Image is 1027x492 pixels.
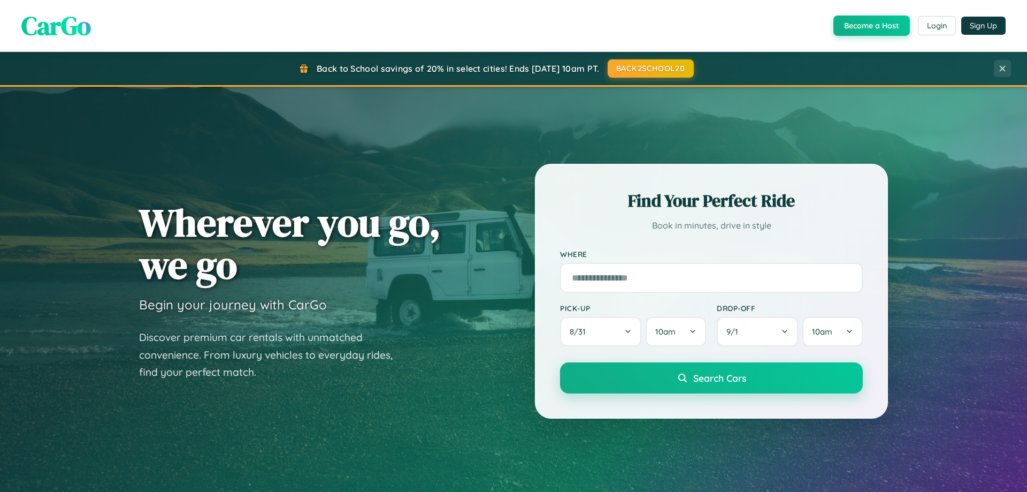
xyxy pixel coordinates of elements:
button: Become a Host [833,16,910,36]
label: Where [560,249,863,259]
button: 9/1 [717,317,798,346]
button: 10am [646,317,706,346]
button: 10am [802,317,863,346]
span: Back to School savings of 20% in select cities! Ends [DATE] 10am PT. [317,63,599,74]
button: Login [918,16,956,35]
label: Drop-off [717,304,863,313]
span: 8 / 31 [570,327,591,337]
button: BACK2SCHOOL20 [608,59,694,78]
button: 8/31 [560,317,641,346]
p: Discover premium car rentals with unmatched convenience. From luxury vehicles to everyday rides, ... [139,329,407,381]
span: 10am [812,327,832,337]
p: Book in minutes, drive in style [560,218,863,233]
h3: Begin your journey with CarGo [139,297,327,313]
h2: Find Your Perfect Ride [560,189,863,213]
span: 10am [655,327,676,337]
button: Search Cars [560,362,863,393]
span: Search Cars [693,372,746,384]
h1: Wherever you go, we go [139,201,441,286]
span: 9 / 1 [726,327,744,337]
label: Pick-up [560,304,706,313]
span: CarGo [21,8,91,43]
button: Sign Up [961,17,1006,35]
